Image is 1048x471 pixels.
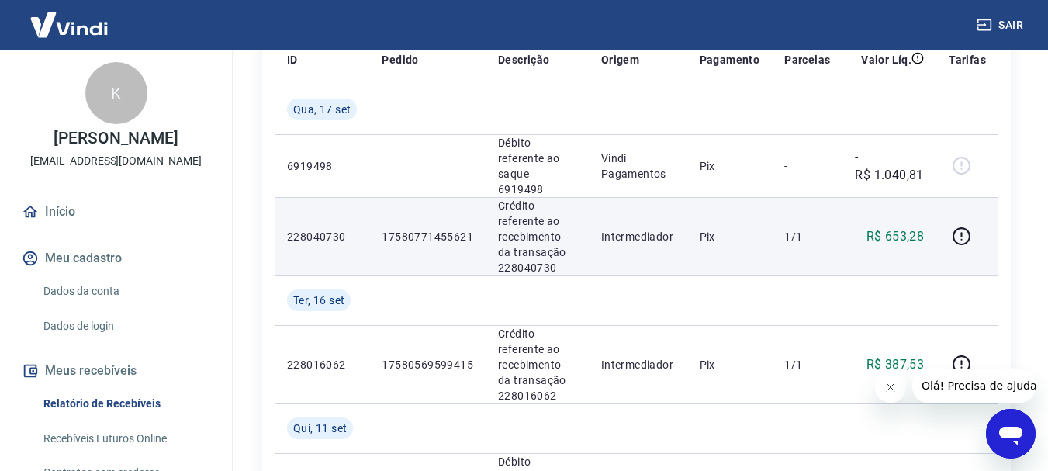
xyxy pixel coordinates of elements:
p: Pix [700,229,760,244]
p: [EMAIL_ADDRESS][DOMAIN_NAME] [30,153,202,169]
button: Sair [974,11,1029,40]
p: Intermediador [601,229,675,244]
p: 17580771455621 [382,229,473,244]
p: Pix [700,158,760,174]
p: 6919498 [287,158,357,174]
img: Vindi [19,1,119,48]
button: Meus recebíveis [19,354,213,388]
p: -R$ 1.040,81 [855,147,924,185]
p: 228040730 [287,229,357,244]
p: - [784,158,830,174]
iframe: Fechar mensagem [875,372,906,403]
div: K [85,62,147,124]
iframe: Mensagem da empresa [912,369,1036,403]
p: Pagamento [700,52,760,68]
p: Pix [700,357,760,372]
p: R$ 387,53 [866,355,925,374]
p: Crédito referente ao recebimento da transação 228040730 [498,198,576,275]
span: Olá! Precisa de ajuda? [9,11,130,23]
p: [PERSON_NAME] [54,130,178,147]
p: Pedido [382,52,418,68]
p: Vindi Pagamentos [601,151,675,182]
p: Origem [601,52,639,68]
span: Qua, 17 set [293,102,351,117]
p: R$ 653,28 [866,227,925,246]
p: Intermediador [601,357,675,372]
iframe: Botão para abrir a janela de mensagens [986,409,1036,459]
p: 1/1 [784,357,830,372]
p: Descrição [498,52,550,68]
p: 17580569599415 [382,357,473,372]
p: 1/1 [784,229,830,244]
button: Meu cadastro [19,241,213,275]
a: Dados de login [37,310,213,342]
a: Dados da conta [37,275,213,307]
p: Tarifas [949,52,986,68]
span: Ter, 16 set [293,293,344,308]
a: Início [19,195,213,229]
span: Qui, 11 set [293,421,347,436]
a: Recebíveis Futuros Online [37,423,213,455]
a: Relatório de Recebíveis [37,388,213,420]
p: Valor Líq. [861,52,911,68]
p: 228016062 [287,357,357,372]
p: Crédito referente ao recebimento da transação 228016062 [498,326,576,403]
p: ID [287,52,298,68]
p: Débito referente ao saque 6919498 [498,135,576,197]
p: Parcelas [784,52,830,68]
